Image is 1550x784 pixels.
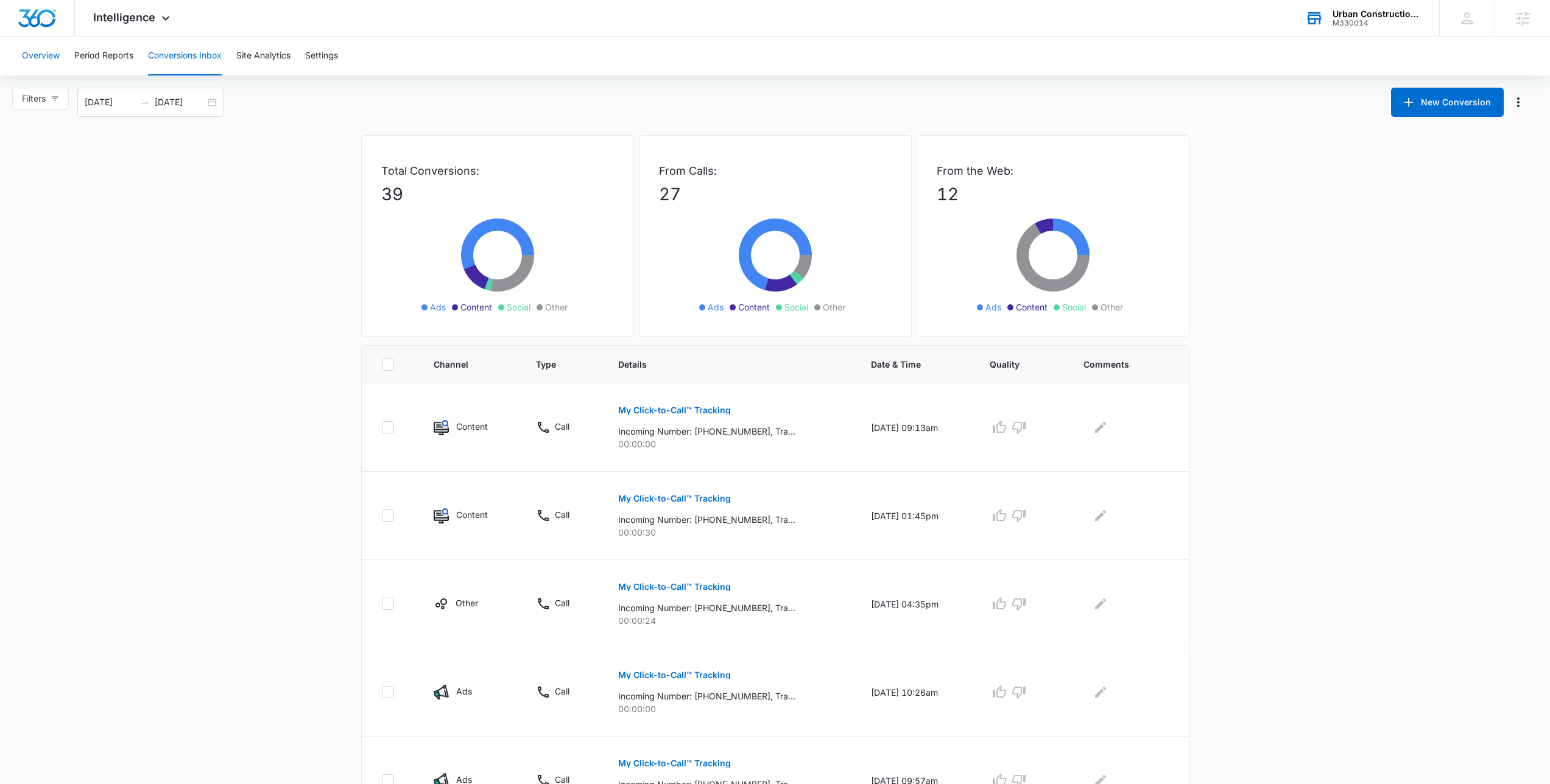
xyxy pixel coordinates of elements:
[856,472,975,560] td: [DATE] 01:45pm
[305,37,338,75] button: Settings
[871,358,943,371] span: Date & Time
[1391,88,1504,117] button: New Conversion
[74,37,133,75] button: Period Reports
[618,749,731,778] button: My Click-to-Call™ Tracking
[456,685,472,698] p: Ads
[856,648,975,737] td: [DATE] 10:26am
[507,301,530,313] span: Social
[618,406,731,415] p: My Click-to-Call™ Tracking
[659,163,892,179] p: From Calls:
[1091,594,1110,614] button: Edit Comments
[22,37,60,75] button: Overview
[618,396,731,425] button: My Click-to-Call™ Tracking
[1101,301,1123,313] span: Other
[140,97,150,107] span: to
[618,484,731,513] button: My Click-to-Call™ Tracking
[937,163,1169,179] p: From the Web:
[140,97,150,107] span: swap-right
[618,513,795,526] p: Incoming Number: [PHONE_NUMBER], Tracking Number: [PHONE_NUMBER], Ring To: [PHONE_NUMBER], Caller...
[148,37,222,75] button: Conversions Inbox
[555,420,569,433] p: Call
[536,358,571,371] span: Type
[1091,418,1110,437] button: Edit Comments
[1333,9,1421,19] div: account name
[618,425,795,438] p: Incoming Number: [PHONE_NUMBER], Tracking Number: [PHONE_NUMBER], Ring To: [PHONE_NUMBER], Caller...
[618,671,731,679] p: My Click-to-Call™ Tracking
[618,526,842,539] p: 00:00:30
[856,560,975,648] td: [DATE] 04:35pm
[618,759,731,768] p: My Click-to-Call™ Tracking
[456,508,488,521] p: Content
[659,181,892,207] p: 27
[1091,506,1110,525] button: Edit Comments
[1333,19,1421,27] div: account id
[1091,682,1110,702] button: Edit Comments
[937,181,1169,207] p: 12
[618,601,795,614] p: Incoming Number: [PHONE_NUMBER], Tracking Number: [PHONE_NUMBER], Ring To: [PHONE_NUMBER], Caller...
[1509,93,1528,112] button: Manage Numbers
[555,685,569,698] p: Call
[618,614,842,627] p: 00:00:24
[784,301,808,313] span: Social
[430,301,446,313] span: Ads
[990,358,1037,371] span: Quality
[460,301,492,313] span: Content
[618,494,731,503] p: My Click-to-Call™ Tracking
[618,358,824,371] span: Details
[555,597,569,609] p: Call
[456,597,478,609] p: Other
[708,301,724,313] span: Ads
[545,301,568,313] span: Other
[381,163,614,179] p: Total Conversions:
[555,508,569,521] p: Call
[618,702,842,715] p: 00:00:00
[1083,358,1151,371] span: Comments
[381,181,614,207] p: 39
[12,88,69,110] button: Filters
[618,438,842,450] p: 00:00:00
[738,301,770,313] span: Content
[985,301,1001,313] span: Ads
[434,358,489,371] span: Channel
[618,583,731,591] p: My Click-to-Call™ Tracking
[1016,301,1048,313] span: Content
[618,660,731,690] button: My Click-to-Call™ Tracking
[155,96,205,109] input: End date
[1062,301,1086,313] span: Social
[856,383,975,472] td: [DATE] 09:13am
[618,690,795,702] p: Incoming Number: [PHONE_NUMBER], Tracking Number: [PHONE_NUMBER], Ring To: [PHONE_NUMBER], Caller...
[93,11,155,24] span: Intelligence
[85,96,135,109] input: Start date
[236,37,291,75] button: Site Analytics
[618,572,731,601] button: My Click-to-Call™ Tracking
[456,420,488,433] p: Content
[22,92,46,105] span: Filters
[823,301,845,313] span: Other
